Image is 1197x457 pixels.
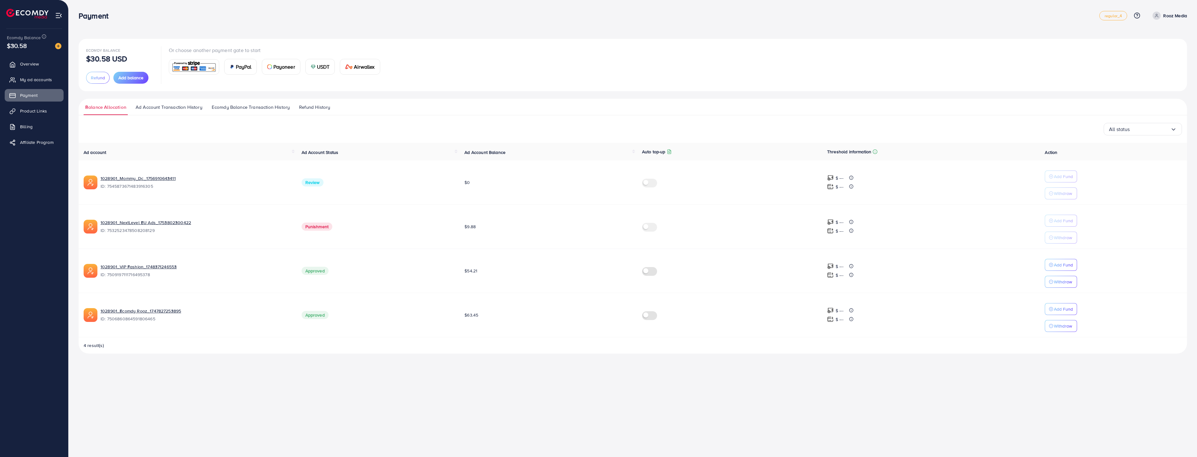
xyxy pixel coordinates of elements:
p: $ --- [836,218,843,226]
a: 1028901_NextLevel EU Ads_1753802300422 [101,219,292,226]
p: $ --- [836,263,843,270]
span: Refund [91,75,105,81]
p: $ --- [836,174,843,182]
img: card [311,64,316,69]
a: cardAirwallex [340,59,380,75]
button: Add Fund [1045,215,1077,227]
div: <span class='underline'>1028901_VIP Fashion_1748371246553</span></br>7509197111716495378 [101,264,292,278]
p: Or choose another payment gate to start [169,46,385,54]
a: cardPayPal [224,59,257,75]
img: card [267,64,272,69]
button: Add Fund [1045,303,1077,315]
span: Payment [20,92,38,98]
p: Add Fund [1054,173,1073,180]
img: card [230,64,235,69]
p: $ --- [836,271,843,279]
span: Ad Account Transaction History [136,104,202,111]
span: Approved [302,311,329,319]
input: Search for option [1130,124,1170,134]
span: Billing [20,123,33,130]
span: Action [1045,149,1057,155]
button: Add Fund [1045,171,1077,182]
img: ic-ads-acc.e4c84228.svg [84,220,97,234]
span: Overview [20,61,39,67]
div: <span class='underline'>1028901_NextLevel EU Ads_1753802300422</span></br>7532523478508208129 [101,219,292,234]
span: $9.88 [464,223,476,230]
img: logo [6,9,49,18]
button: Refund [86,72,110,84]
span: USDT [317,63,330,71]
img: menu [55,12,62,19]
span: Refund History [299,104,330,111]
span: Payoneer [273,63,295,71]
h3: Payment [79,11,113,20]
p: Add Fund [1054,305,1073,313]
img: ic-ads-acc.e4c84228.svg [84,308,97,322]
img: card [171,60,217,74]
span: $30.58 [7,41,27,50]
a: Affiliate Program [5,136,64,149]
a: card [169,59,219,75]
a: cardPayoneer [262,59,300,75]
a: My ad accounts [5,73,64,86]
span: Review [302,178,324,186]
p: $ --- [836,183,843,191]
a: 1028901_VIP Fashion_1748371246553 [101,264,292,270]
button: Add balance [113,72,148,84]
span: Ad account [84,149,106,155]
button: Withdraw [1045,232,1077,244]
span: My ad accounts [20,76,52,83]
p: Add Fund [1054,261,1073,269]
span: Product Links [20,108,47,114]
p: Withdraw [1054,278,1072,286]
span: Ecomdy Balance [7,34,41,41]
span: Affiliate Program [20,139,54,145]
span: Punishment [302,223,333,231]
button: Withdraw [1045,320,1077,332]
p: $ --- [836,307,843,314]
p: $30.58 USD [86,55,127,62]
span: Ad Account Balance [464,149,505,155]
p: Withdraw [1054,190,1072,197]
span: Add balance [118,75,143,81]
img: top-up amount [827,183,834,190]
p: Threshold information [827,148,871,155]
a: 1028901_Ecomdy Rooz_1747827253895 [101,308,292,314]
span: PayPal [236,63,251,71]
p: $ --- [836,227,843,235]
p: $ --- [836,316,843,323]
span: ID: 7506860864591806465 [101,316,292,322]
img: card [345,64,353,69]
p: Withdraw [1054,234,1072,241]
img: top-up amount [827,219,834,225]
img: top-up amount [827,272,834,278]
span: Ecomdy Balance Transaction History [212,104,290,111]
span: 4 result(s) [84,342,104,349]
div: <span class='underline'>1028901_Ecomdy Rooz_1747827253895</span></br>7506860864591806465 [101,308,292,322]
span: regular_4 [1105,14,1122,18]
img: top-up amount [827,228,834,234]
span: Balance Allocation [85,104,126,111]
span: Airwallex [354,63,375,71]
a: cardUSDT [305,59,335,75]
a: Rooz Media [1150,12,1187,20]
a: Product Links [5,105,64,117]
button: Add Fund [1045,259,1077,271]
a: Overview [5,58,64,70]
span: All status [1109,124,1130,134]
a: 1028901_Mommy_Dc_1756910643411 [101,175,292,181]
a: Billing [5,120,64,133]
p: Auto top-up [642,148,666,155]
p: Add Fund [1054,217,1073,224]
button: Withdraw [1045,276,1077,288]
img: top-up amount [827,307,834,314]
p: Rooz Media [1163,12,1187,19]
span: ID: 7545873671483916305 [101,183,292,189]
span: $0 [464,179,470,186]
span: Ad Account Status [302,149,339,155]
img: ic-ads-acc.e4c84228.svg [84,264,97,278]
span: Approved [302,267,329,275]
a: regular_4 [1099,11,1127,20]
img: image [55,43,61,49]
